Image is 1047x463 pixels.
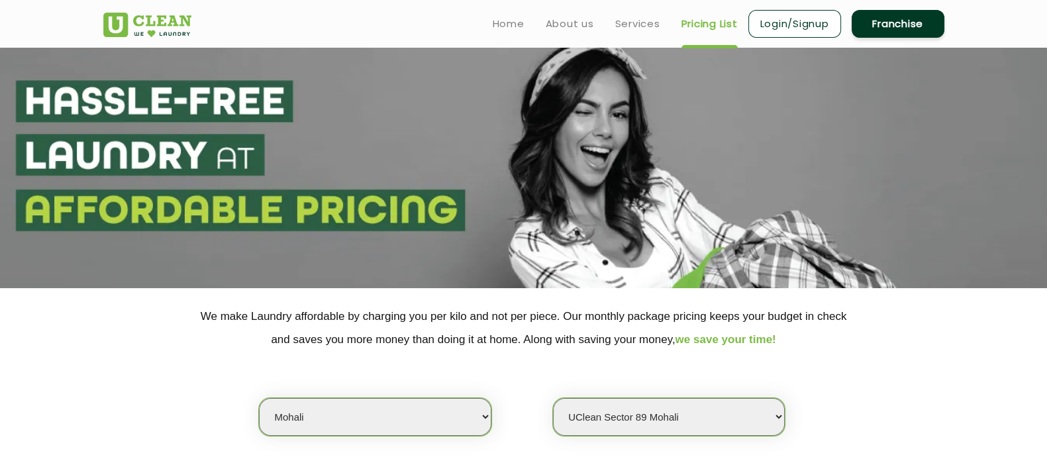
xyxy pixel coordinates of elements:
a: About us [546,16,594,32]
span: we save your time! [675,333,776,346]
a: Pricing List [681,16,738,32]
p: We make Laundry affordable by charging you per kilo and not per piece. Our monthly package pricin... [103,305,944,351]
a: Franchise [852,10,944,38]
a: Login/Signup [748,10,841,38]
a: Home [493,16,524,32]
img: UClean Laundry and Dry Cleaning [103,13,191,37]
a: Services [615,16,660,32]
